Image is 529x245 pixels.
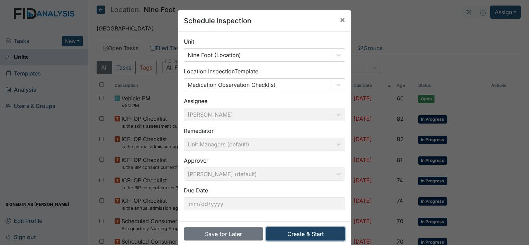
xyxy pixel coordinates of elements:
button: Save for Later [184,227,263,241]
button: Create & Start [266,227,345,241]
span: × [340,15,345,25]
label: Unit [184,37,194,46]
label: Remediator [184,127,214,135]
div: Nine Foot (Location) [188,51,241,59]
label: Assignee [184,97,207,105]
h5: Schedule Inspection [184,16,251,26]
button: Close [334,10,351,29]
label: Approver [184,156,208,165]
label: Due Date [184,186,208,194]
div: Medication Observation Checklist [188,81,275,89]
label: Location Inspection Template [184,67,258,75]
